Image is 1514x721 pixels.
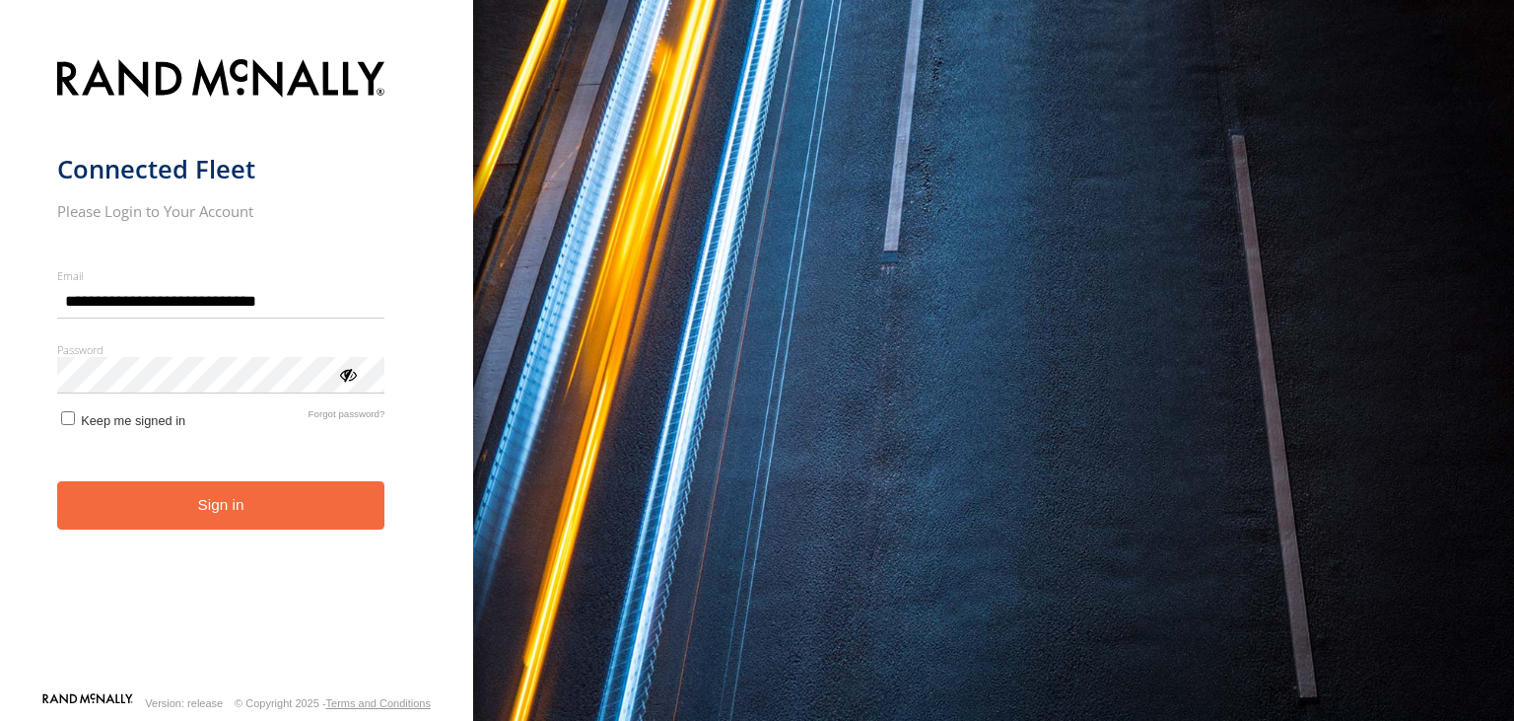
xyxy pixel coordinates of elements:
[57,47,417,691] form: main
[57,268,385,283] label: Email
[42,693,133,713] a: Visit our Website
[326,697,431,709] a: Terms and Conditions
[81,413,185,428] span: Keep me signed in
[57,342,385,357] label: Password
[57,153,385,185] h1: Connected Fleet
[337,364,357,384] div: ViewPassword
[57,55,385,106] img: Rand McNally
[57,201,385,221] h2: Please Login to Your Account
[57,481,385,530] button: Sign in
[309,408,385,428] a: Forgot password?
[61,411,75,425] input: Keep me signed in
[145,697,223,709] div: Version: release
[235,697,431,709] div: © Copyright 2025 -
